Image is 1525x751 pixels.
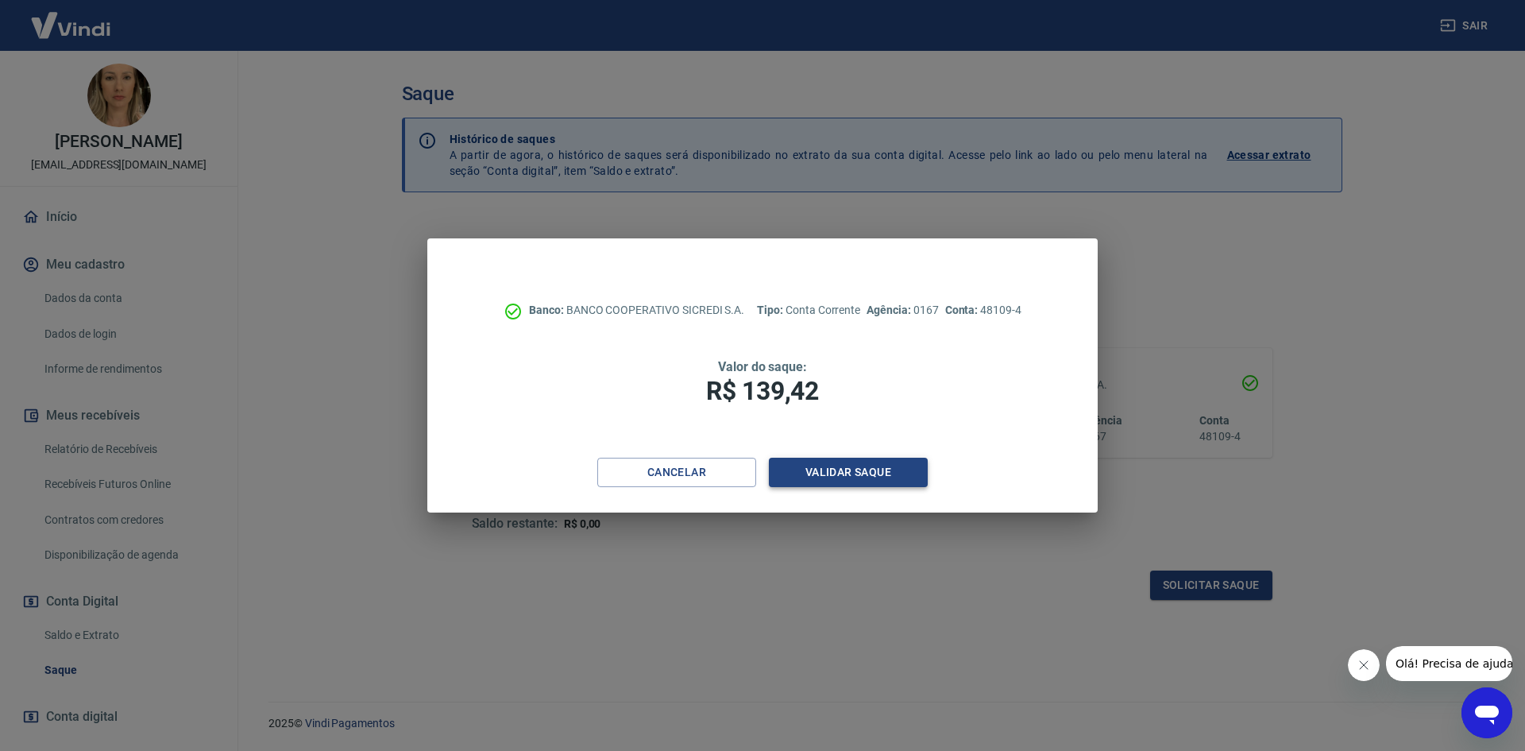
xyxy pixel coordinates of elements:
button: Cancelar [597,458,756,487]
span: Valor do saque: [718,359,807,374]
p: BANCO COOPERATIVO SICREDI S.A. [529,302,744,319]
button: Validar saque [769,458,928,487]
span: Agência: [867,304,913,316]
span: Banco: [529,304,566,316]
span: Olá! Precisa de ajuda? [10,11,133,24]
p: 48109-4 [945,302,1021,319]
p: 0167 [867,302,938,319]
iframe: Fechar mensagem [1348,649,1380,681]
span: Conta: [945,304,981,316]
span: Tipo: [757,304,786,316]
iframe: Botão para abrir a janela de mensagens [1461,687,1512,738]
span: R$ 139,42 [706,376,819,406]
iframe: Mensagem da empresa [1386,646,1512,681]
p: Conta Corrente [757,302,860,319]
